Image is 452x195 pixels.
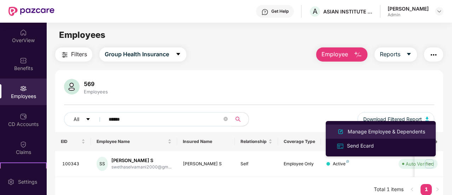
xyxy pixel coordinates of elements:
[183,161,229,167] div: [PERSON_NAME] S
[224,116,228,123] span: close-circle
[55,47,92,62] button: Filters
[55,132,91,151] th: EID
[97,139,166,144] span: Employee Name
[313,7,318,16] span: A
[333,161,349,167] div: Active
[336,127,345,136] img: svg+xml;base64,PHN2ZyB4bWxucz0iaHR0cDovL3d3dy53My5vcmcvMjAwMC9zdmciIHhtbG5zOnhsaW5rPSJodHRwOi8vd3...
[406,51,412,58] span: caret-down
[64,112,107,126] button: Allcaret-down
[74,115,79,123] span: All
[421,184,432,195] a: 1
[235,132,278,151] th: Relationship
[97,157,108,171] div: SS
[241,161,272,167] div: Self
[71,50,87,59] span: Filters
[346,128,427,136] div: Manage Employee & Dependents
[20,57,27,64] img: svg+xml;base64,PHN2ZyBpZD0iQmVuZWZpdHMiIHhtbG5zPSJodHRwOi8vd3d3LnczLm9yZy8yMDAwL3N2ZyIgd2lkdGg9Ij...
[278,132,321,151] th: Coverage Type
[435,187,440,191] span: right
[8,7,54,16] img: New Pazcare Logo
[59,30,105,40] span: Employees
[406,160,434,167] div: Auto Verified
[410,187,414,191] span: left
[436,8,442,14] img: svg+xml;base64,PHN2ZyBpZD0iRHJvcGRvd24tMzJ4MzIiIHhtbG5zPSJodHRwOi8vd3d3LnczLm9yZy8yMDAwL3N2ZyIgd2...
[323,8,373,15] div: ASIAN INSTITUTE OF NEPHROLOGY AND UROLOGY PRIVATE LIMITED
[316,47,367,62] button: Employee
[177,132,235,151] th: Insured Name
[99,47,186,62] button: Group Health Insurancecaret-down
[358,112,435,126] button: Download Filtered Report
[284,161,315,167] div: Employee Only
[175,51,181,58] span: caret-down
[241,139,267,144] span: Relationship
[82,89,109,94] div: Employees
[321,50,348,59] span: Employee
[375,47,417,62] button: Reportscaret-down
[388,5,429,12] div: [PERSON_NAME]
[111,157,172,164] div: [PERSON_NAME] S
[86,117,91,122] span: caret-down
[20,113,27,120] img: svg+xml;base64,PHN2ZyBpZD0iQ0RfQWNjb3VudHMiIGRhdGEtbmFtZT0iQ0QgQWNjb3VudHMiIHhtbG5zPSJodHRwOi8vd3...
[20,85,27,92] img: svg+xml;base64,PHN2ZyBpZD0iRW1wbG95ZWVzIiB4bWxucz0iaHR0cDovL3d3dy53My5vcmcvMjAwMC9zdmciIHdpZHRoPS...
[425,117,429,121] img: svg+xml;base64,PHN2ZyB4bWxucz0iaHR0cDovL3d3dy53My5vcmcvMjAwMC9zdmciIHhtbG5zOnhsaW5rPSJodHRwOi8vd3...
[388,12,429,18] div: Admin
[111,164,172,171] div: swethaselvamani2000@gm...
[224,117,228,121] span: close-circle
[271,8,289,14] div: Get Help
[82,80,109,87] div: 569
[424,158,435,170] img: manageButton
[16,178,39,185] div: Settings
[7,178,15,185] img: svg+xml;base64,PHN2ZyBpZD0iU2V0dGluZy0yMHgyMCIgeG1sbnM9Imh0dHA6Ly93d3cudzMub3JnLzIwMDAvc3ZnIiB3aW...
[60,51,69,59] img: svg+xml;base64,PHN2ZyB4bWxucz0iaHR0cDovL3d3dy53My5vcmcvMjAwMC9zdmciIHdpZHRoPSIyNCIgaGVpZ2h0PSIyNC...
[231,116,245,122] span: search
[346,142,375,150] div: Send Ecard
[336,142,344,150] img: svg+xml;base64,PHN2ZyB4bWxucz0iaHR0cDovL3d3dy53My5vcmcvMjAwMC9zdmciIHdpZHRoPSIxNiIgaGVpZ2h0PSIxNi...
[20,29,27,36] img: svg+xml;base64,PHN2ZyBpZD0iSG9tZSIgeG1sbnM9Imh0dHA6Ly93d3cudzMub3JnLzIwMDAvc3ZnIiB3aWR0aD0iMjAiIG...
[429,51,438,59] img: svg+xml;base64,PHN2ZyB4bWxucz0iaHR0cDovL3d3dy53My5vcmcvMjAwMC9zdmciIHdpZHRoPSIyNCIgaGVpZ2h0PSIyNC...
[91,132,177,151] th: Employee Name
[231,112,249,126] button: search
[354,51,362,59] img: svg+xml;base64,PHN2ZyB4bWxucz0iaHR0cDovL3d3dy53My5vcmcvMjAwMC9zdmciIHhtbG5zOnhsaW5rPSJodHRwOi8vd3...
[380,50,400,59] span: Reports
[105,50,169,59] span: Group Health Insurance
[61,139,80,144] span: EID
[62,161,86,167] div: 100343
[64,79,80,94] img: svg+xml;base64,PHN2ZyB4bWxucz0iaHR0cDovL3d3dy53My5vcmcvMjAwMC9zdmciIHhtbG5zOnhsaW5rPSJodHRwOi8vd3...
[20,141,27,148] img: svg+xml;base64,PHN2ZyBpZD0iQ2xhaW0iIHhtbG5zPSJodHRwOi8vd3d3LnczLm9yZy8yMDAwL3N2ZyIgd2lkdGg9IjIwIi...
[363,115,422,123] span: Download Filtered Report
[346,160,349,163] img: svg+xml;base64,PHN2ZyB4bWxucz0iaHR0cDovL3d3dy53My5vcmcvMjAwMC9zdmciIHdpZHRoPSI4IiBoZWlnaHQ9IjgiIH...
[261,8,268,16] img: svg+xml;base64,PHN2ZyBpZD0iSGVscC0zMngzMiIgeG1sbnM9Imh0dHA6Ly93d3cudzMub3JnLzIwMDAvc3ZnIiB3aWR0aD...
